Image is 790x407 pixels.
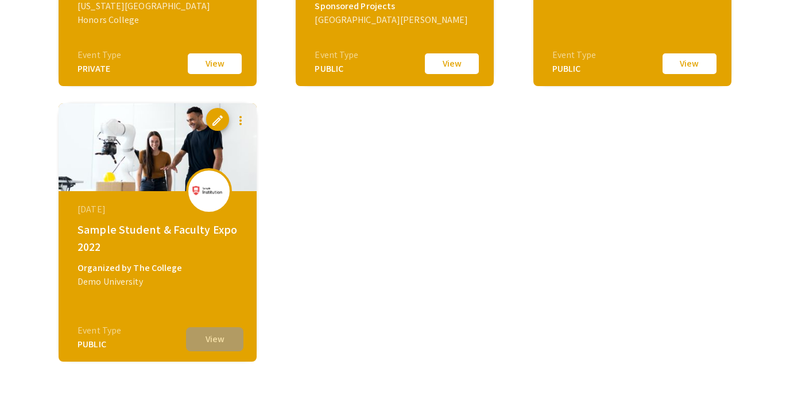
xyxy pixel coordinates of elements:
[234,114,247,127] mat-icon: more_vert
[78,261,241,275] div: Organized by The College
[315,62,358,76] div: PUBLIC
[661,52,718,76] button: View
[552,62,596,76] div: PUBLIC
[78,324,121,338] div: Event Type
[78,203,241,216] div: [DATE]
[552,48,596,62] div: Event Type
[9,355,49,398] iframe: Chat
[78,48,121,62] div: Event Type
[186,52,243,76] button: View
[186,327,243,351] button: View
[211,114,224,127] span: edit
[315,48,358,62] div: Event Type
[78,275,241,289] div: Demo University
[59,103,257,191] img: sample-university-event1_eventCoverPhoto_thumb.jpg
[78,221,241,255] div: Sample Student & Faculty Expo 2022
[78,338,121,351] div: PUBLIC
[206,108,229,131] button: edit
[192,185,226,196] img: sample-university-event1_eventLogo.png
[315,13,478,27] div: [GEOGRAPHIC_DATA][PERSON_NAME]
[78,62,121,76] div: PRIVATE
[423,52,481,76] button: View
